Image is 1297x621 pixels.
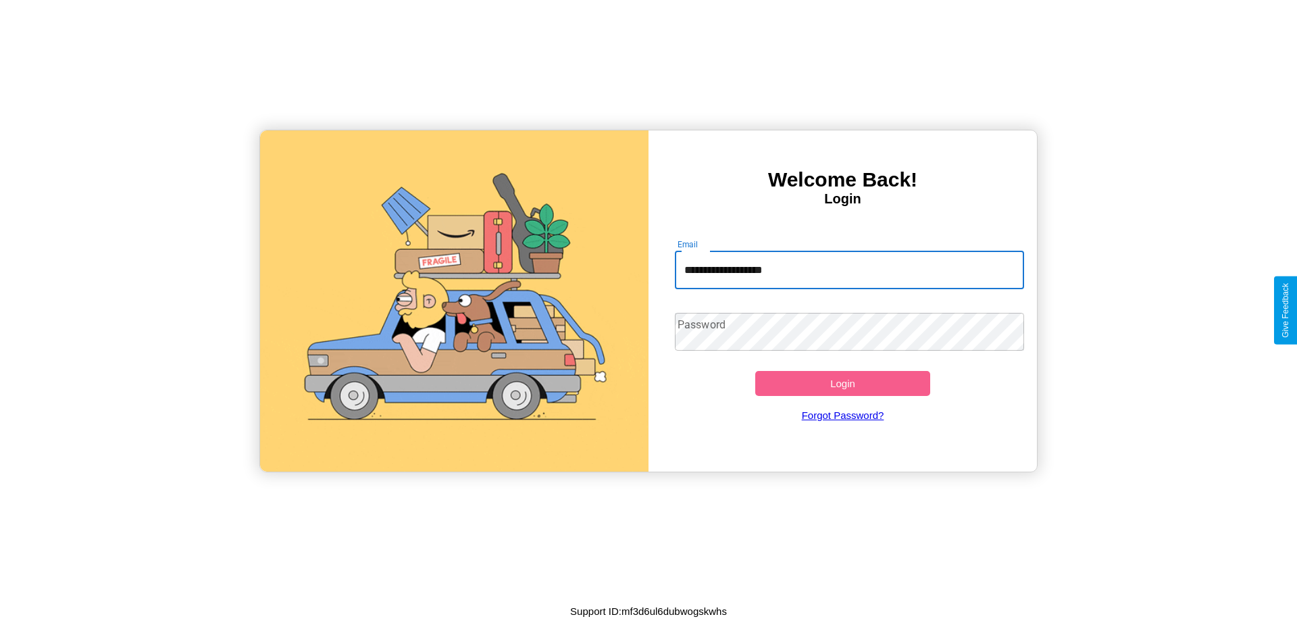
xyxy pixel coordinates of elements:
[260,130,648,472] img: gif
[570,602,727,620] p: Support ID: mf3d6ul6dubwogskwhs
[755,371,930,396] button: Login
[1281,283,1290,338] div: Give Feedback
[648,168,1037,191] h3: Welcome Back!
[648,191,1037,207] h4: Login
[678,239,698,250] label: Email
[668,396,1018,434] a: Forgot Password?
